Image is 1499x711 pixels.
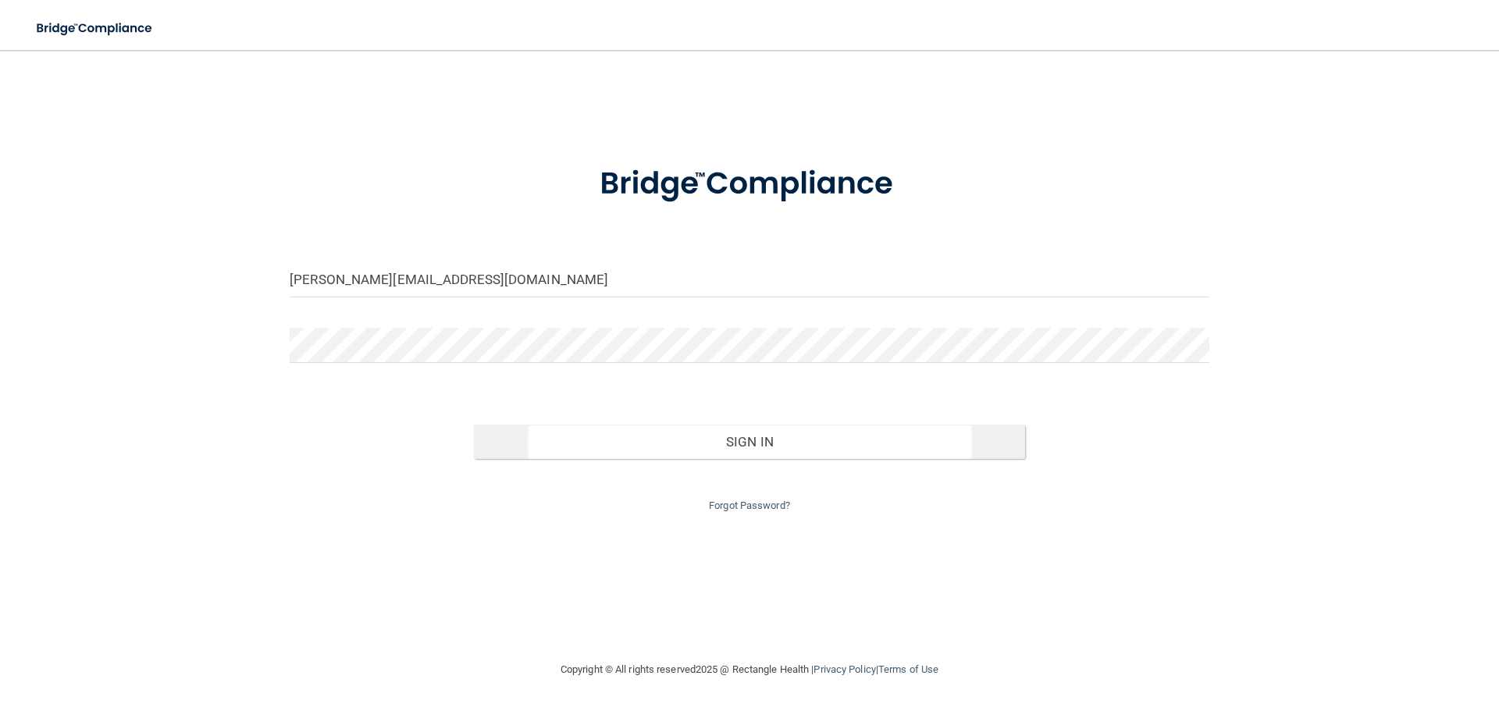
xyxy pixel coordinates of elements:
img: bridge_compliance_login_screen.278c3ca4.svg [568,144,931,225]
input: Email [290,262,1209,297]
a: Terms of Use [878,663,938,675]
div: Copyright © All rights reserved 2025 @ Rectangle Health | | [465,645,1034,695]
button: Sign In [474,425,1026,459]
a: Privacy Policy [814,663,875,675]
iframe: Drift Widget Chat Controller [1229,600,1480,663]
img: bridge_compliance_login_screen.278c3ca4.svg [23,12,167,44]
a: Forgot Password? [709,499,790,511]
